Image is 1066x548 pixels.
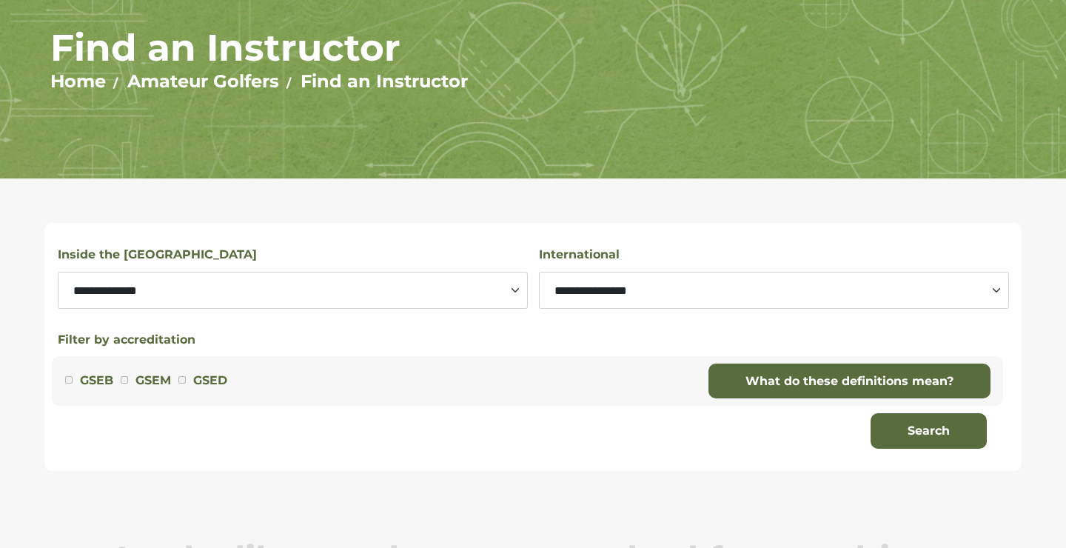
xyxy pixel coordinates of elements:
[135,371,171,390] label: GSEM
[58,272,528,309] select: Select a state
[80,371,113,390] label: GSEB
[193,371,227,390] label: GSED
[58,245,257,264] label: Inside the [GEOGRAPHIC_DATA]
[58,331,195,349] button: Filter by accreditation
[539,272,1009,309] select: Select a country
[539,245,620,264] label: International
[50,25,1016,70] h1: Find an Instructor
[708,364,990,399] a: What do these definitions mean?
[127,70,279,92] a: Amateur Golfers
[50,70,106,92] a: Home
[871,413,987,449] button: Search
[301,70,468,92] a: Find an Instructor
